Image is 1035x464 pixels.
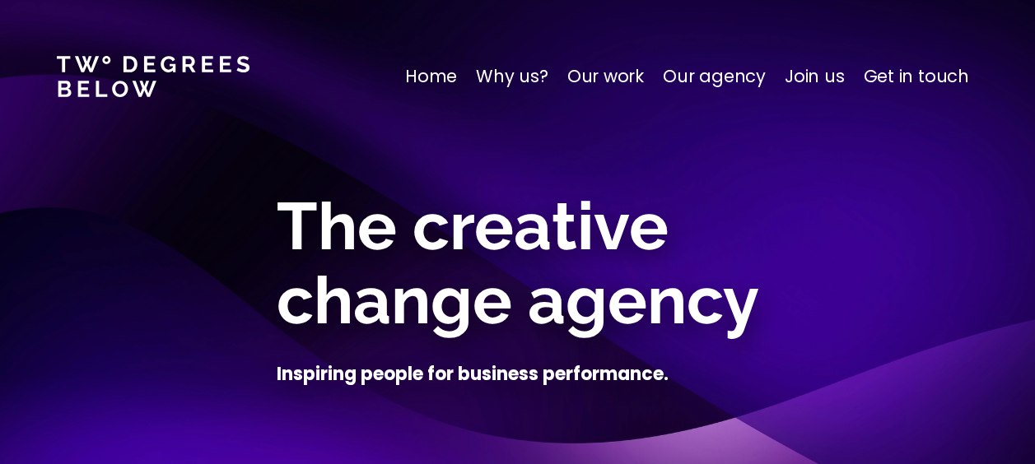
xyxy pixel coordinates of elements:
[277,188,759,339] span: The creative change agency
[663,63,766,90] a: Our agency
[277,362,669,387] h4: Inspiring people for business performance.
[476,63,548,90] a: Why us?
[785,63,845,90] a: Join us
[567,63,644,90] a: Our work
[405,63,457,90] a: Home
[864,63,969,90] a: Get in touch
